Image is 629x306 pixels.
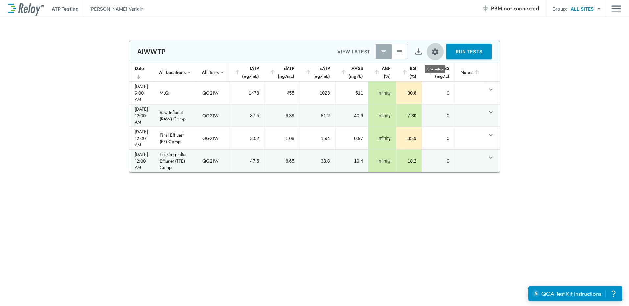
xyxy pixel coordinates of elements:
[374,112,390,119] div: Infinity
[446,44,492,59] button: RUN TESTS
[89,5,143,12] p: [PERSON_NAME] Verigin
[8,2,44,16] img: LuminUltra Relay
[374,158,390,164] div: Infinity
[305,135,330,142] div: 1.94
[402,90,416,96] div: 30.8
[135,151,149,171] div: [DATE] 12:00 AM
[129,63,500,172] table: sticky table
[396,48,403,55] img: View All
[129,63,154,82] th: Date
[402,112,416,119] div: 7.30
[197,150,229,172] td: QG21W
[485,129,496,141] button: expand row
[269,64,294,80] div: dATP (ng/mL)
[402,158,416,164] div: 18.2
[373,64,390,80] div: ABR (%)
[401,64,416,80] div: BSI (%)
[305,112,330,119] div: 81.2
[337,48,370,55] p: VIEW LATEST
[504,5,539,12] span: not connected
[234,64,259,80] div: tATP (ng/mL)
[305,64,330,80] div: cATP (ng/mL)
[135,106,149,125] div: [DATE] 12:00 AM
[305,158,330,164] div: 38.8
[154,150,197,172] td: Trickling Filter Efflunet (TFE) Comp
[482,5,489,12] img: Offline Icon
[611,2,621,15] button: Main menu
[427,112,449,119] div: 0
[485,84,496,95] button: expand row
[341,135,363,142] div: 0.97
[552,5,567,12] p: Group:
[427,135,449,142] div: 0
[411,44,426,59] button: Export
[341,112,363,119] div: 40.6
[380,48,387,55] img: Latest
[135,128,149,148] div: [DATE] 12:00 AM
[197,82,229,104] td: QG21W
[270,158,294,164] div: 8.65
[425,65,445,73] div: Site setup
[197,127,229,149] td: QG21W
[154,104,197,127] td: Raw Influent (RAW) Comp
[431,48,439,56] img: Settings Icon
[154,66,190,79] div: All Locations
[137,48,166,55] p: AIWWTP
[235,135,259,142] div: 3.02
[235,90,259,96] div: 1478
[485,152,496,163] button: expand row
[154,127,197,149] td: Final Effluent (FE) Comp
[491,4,539,13] span: PBM
[52,5,79,12] p: ATP Testing
[427,158,449,164] div: 0
[415,48,423,56] img: Export Icon
[340,64,363,80] div: AVSS (mg/L)
[135,83,149,103] div: [DATE] 9:00 AM
[427,90,449,96] div: 0
[197,66,223,79] div: All Tests
[460,68,480,76] div: Notes
[197,104,229,127] td: QG21W
[485,107,496,118] button: expand row
[426,43,444,60] button: Site setup
[341,158,363,164] div: 19.4
[305,90,330,96] div: 1023
[374,90,390,96] div: Infinity
[479,2,541,15] button: PBM not connected
[154,82,197,104] td: MLQ
[528,286,622,301] iframe: Resource center
[235,112,259,119] div: 87.5
[270,90,294,96] div: 455
[270,112,294,119] div: 6.39
[402,135,416,142] div: 35.9
[374,135,390,142] div: Infinity
[235,158,259,164] div: 47.5
[341,90,363,96] div: 511
[270,135,294,142] div: 1.08
[611,2,621,15] img: Drawer Icon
